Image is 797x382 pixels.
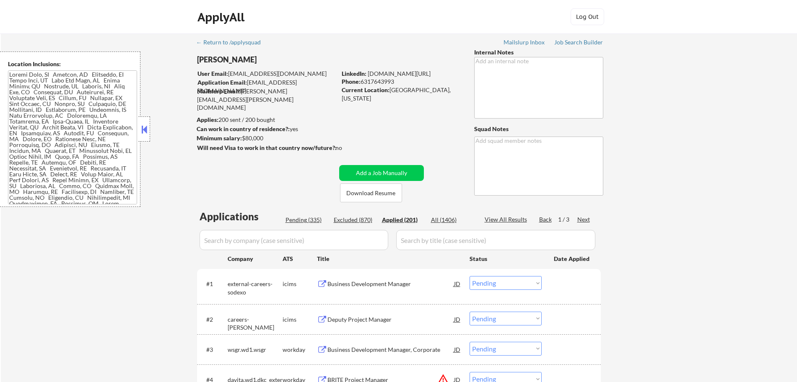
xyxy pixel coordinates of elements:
[197,78,336,95] div: [EMAIL_ADDRESS][DOMAIN_NAME]
[317,255,462,263] div: Title
[283,315,317,324] div: icims
[283,346,317,354] div: workday
[334,216,376,224] div: Excluded (870)
[197,134,336,142] div: $80,000
[200,212,283,222] div: Applications
[554,39,603,47] a: Job Search Builder
[206,346,221,354] div: #3
[327,346,454,354] div: Business Development Manager, Corporate
[504,39,545,45] div: Mailslurp Inbox
[474,48,603,57] div: Internal Notes
[228,315,283,332] div: careers-[PERSON_NAME]
[206,315,221,324] div: #2
[286,216,327,224] div: Pending (335)
[197,54,369,65] div: [PERSON_NAME]
[327,280,454,288] div: Business Development Manager
[554,255,591,263] div: Date Applied
[228,346,283,354] div: wsgr.wd1.wsgr
[571,8,604,25] button: Log Out
[197,116,218,123] strong: Applies:
[368,70,431,77] a: [DOMAIN_NAME][URL]
[197,70,336,78] div: [EMAIL_ADDRESS][DOMAIN_NAME]
[577,215,591,224] div: Next
[8,60,137,68] div: Location Inclusions:
[228,255,283,263] div: Company
[342,77,460,86] div: 6317643993
[197,125,334,133] div: yes
[340,183,402,202] button: Download Resume
[382,216,424,224] div: Applied (201)
[470,251,542,266] div: Status
[342,78,361,85] strong: Phone:
[453,342,462,357] div: JD
[539,215,553,224] div: Back
[206,280,221,288] div: #1
[342,86,460,102] div: [GEOGRAPHIC_DATA], [US_STATE]
[453,312,462,327] div: JD
[342,86,389,93] strong: Current Location:
[197,88,241,95] strong: Mailslurp Email:
[197,144,337,151] strong: Will need Visa to work in that country now/future?:
[554,39,603,45] div: Job Search Builder
[196,39,269,45] div: ← Return to /applysquad
[327,315,454,324] div: Deputy Project Manager
[200,230,388,250] input: Search by company (case sensitive)
[283,255,317,263] div: ATS
[196,39,269,47] a: ← Return to /applysquad
[335,144,359,152] div: no
[197,116,336,124] div: 200 sent / 200 bought
[431,216,473,224] div: All (1406)
[453,276,462,291] div: JD
[197,10,247,24] div: ApplyAll
[558,215,577,224] div: 1 / 3
[474,125,603,133] div: Squad Notes
[197,79,247,86] strong: Application Email:
[197,125,290,132] strong: Can work in country of residence?:
[197,87,336,112] div: [PERSON_NAME][EMAIL_ADDRESS][PERSON_NAME][DOMAIN_NAME]
[339,165,424,181] button: Add a Job Manually
[283,280,317,288] div: icims
[396,230,595,250] input: Search by title (case sensitive)
[228,280,283,296] div: external-careers-sodexo
[197,70,228,77] strong: User Email:
[485,215,530,224] div: View All Results
[504,39,545,47] a: Mailslurp Inbox
[197,134,242,142] strong: Minimum salary:
[342,70,366,77] strong: LinkedIn:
